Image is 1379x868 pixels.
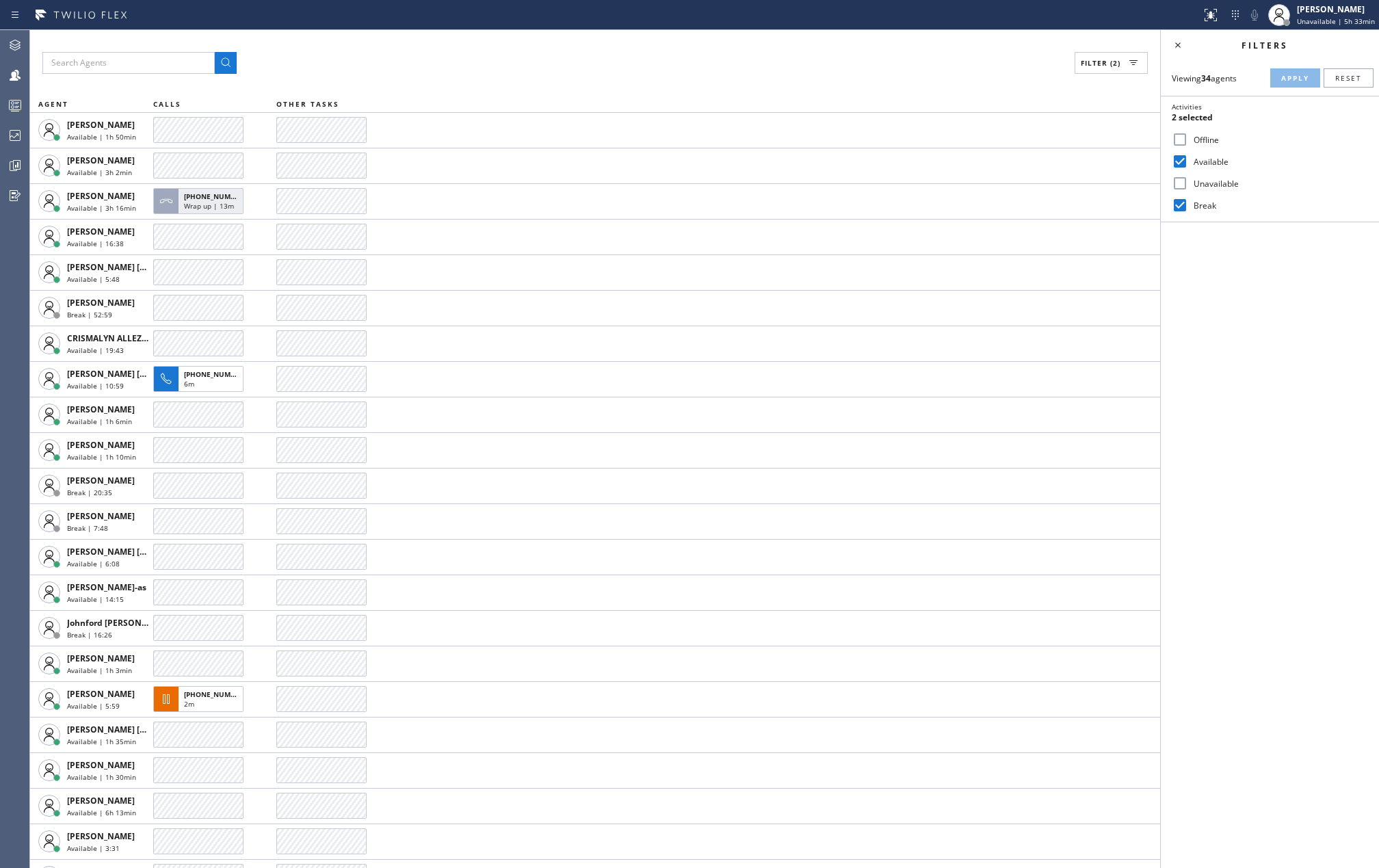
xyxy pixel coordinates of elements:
span: Available | 19:43 [67,345,124,355]
span: Unavailable | 5h 33min [1297,16,1375,26]
button: Mute [1245,5,1264,25]
span: OTHER TASKS [276,99,339,109]
label: Offline [1188,134,1368,146]
span: [PERSON_NAME] [PERSON_NAME] [67,546,205,557]
span: Johnford [PERSON_NAME] [67,617,172,629]
span: [PERSON_NAME] [67,439,135,451]
span: Available | 1h 50min [67,132,136,142]
button: [PHONE_NUMBER]6m [153,362,248,396]
span: [PERSON_NAME] [67,226,135,237]
button: Filter (2) [1075,52,1148,74]
span: Available | 3h 16min [67,203,136,213]
span: Available | 3:31 [67,843,120,853]
button: [PHONE_NUMBER]Wrap up | 13m [153,184,248,218]
span: [PERSON_NAME] [67,688,135,700]
div: Activities [1172,102,1368,111]
span: [PHONE_NUMBER] [184,369,246,379]
button: Reset [1324,68,1374,88]
span: Break | 16:26 [67,630,112,640]
span: [PERSON_NAME] [67,759,135,771]
span: 6m [184,379,194,389]
span: CALLS [153,99,181,109]
span: [PERSON_NAME] [PERSON_NAME] [67,368,205,380]
span: CRISMALYN ALLEZER [67,332,152,344]
span: Available | 1h 30min [67,772,136,782]
span: [PERSON_NAME] [67,475,135,486]
span: Break | 20:35 [67,488,112,497]
span: [PERSON_NAME] [67,795,135,806]
span: Apply [1281,73,1309,83]
input: Search Agents [42,52,215,74]
div: [PERSON_NAME] [1297,3,1375,15]
span: Filters [1242,40,1288,51]
span: [PERSON_NAME] [67,653,135,664]
span: [PERSON_NAME] [67,404,135,415]
span: Available | 10:59 [67,381,124,391]
span: Wrap up | 13m [184,201,234,211]
button: [PHONE_NUMBER]2m [153,682,248,716]
span: [PERSON_NAME] [67,190,135,202]
span: [PERSON_NAME] [PERSON_NAME] [67,724,205,735]
span: Viewing agents [1172,73,1237,84]
span: Available | 1h 3min [67,666,132,675]
span: 2 selected [1172,111,1213,123]
button: Apply [1270,68,1320,88]
span: [PERSON_NAME]-as [67,581,146,593]
span: [PERSON_NAME] [67,155,135,166]
span: Available | 1h 35min [67,737,136,746]
label: Available [1188,156,1368,168]
label: Break [1188,200,1368,211]
label: Unavailable [1188,178,1368,189]
strong: 34 [1201,73,1211,84]
span: Filter (2) [1081,58,1120,68]
span: Available | 3h 2min [67,168,132,177]
span: AGENT [38,99,68,109]
span: Break | 7:48 [67,523,108,533]
span: Available | 6:08 [67,559,120,568]
span: Available | 6h 13min [67,808,136,817]
span: [PERSON_NAME] [PERSON_NAME] [67,261,205,273]
span: [PHONE_NUMBER] [184,192,246,201]
span: Available | 16:38 [67,239,124,248]
span: [PERSON_NAME] [67,119,135,131]
span: Reset [1335,73,1362,83]
span: Break | 52:59 [67,310,112,319]
span: Available | 1h 6min [67,417,132,426]
span: [PERSON_NAME] [67,297,135,308]
span: [PERSON_NAME] [67,510,135,522]
span: Available | 14:15 [67,594,124,604]
span: Available | 1h 10min [67,452,136,462]
span: [PHONE_NUMBER] [184,689,246,699]
span: Available | 5:59 [67,701,120,711]
span: 2m [184,699,194,709]
span: Available | 5:48 [67,274,120,284]
span: [PERSON_NAME] [67,830,135,842]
